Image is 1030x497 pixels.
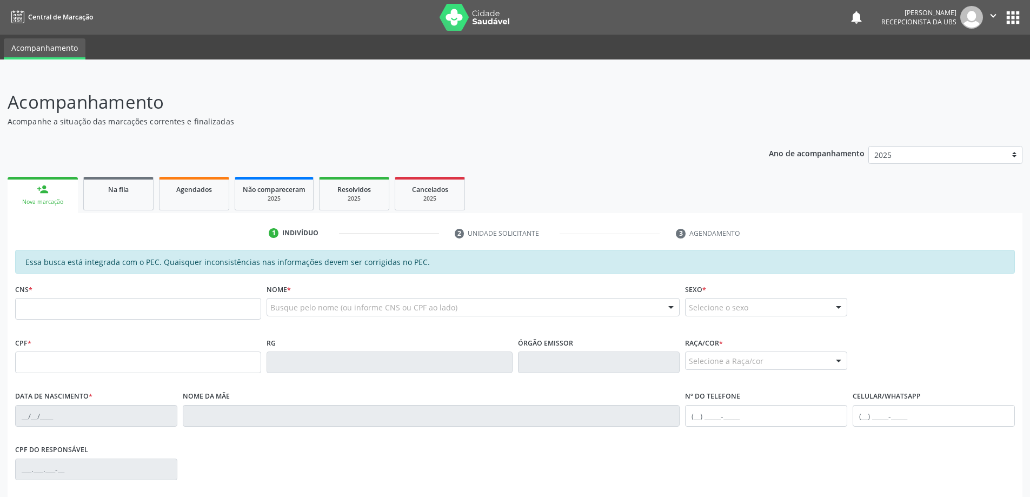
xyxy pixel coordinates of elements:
[243,185,305,194] span: Não compareceram
[15,198,70,206] div: Nova marcação
[15,442,88,459] label: CPF do responsável
[176,185,212,194] span: Agendados
[685,388,740,405] label: Nº do Telefone
[4,38,85,59] a: Acompanhamento
[685,335,723,352] label: Raça/cor
[1004,8,1022,27] button: apps
[267,281,291,298] label: Nome
[108,185,129,194] span: Na fila
[8,89,718,116] p: Acompanhamento
[769,146,865,160] p: Ano de acompanhamento
[853,405,1015,427] input: (__) _____-_____
[243,195,305,203] div: 2025
[183,388,230,405] label: Nome da mãe
[983,6,1004,29] button: 
[960,6,983,29] img: img
[15,250,1015,274] div: Essa busca está integrada com o PEC. Quaisquer inconsistências nas informações devem ser corrigid...
[689,302,748,313] span: Selecione o sexo
[15,388,92,405] label: Data de nascimento
[8,116,718,127] p: Acompanhe a situação das marcações correntes e finalizadas
[282,228,318,238] div: Indivíduo
[881,8,956,17] div: [PERSON_NAME]
[412,185,448,194] span: Cancelados
[685,281,706,298] label: Sexo
[403,195,457,203] div: 2025
[337,185,371,194] span: Resolvidos
[849,10,864,25] button: notifications
[15,281,32,298] label: CNS
[269,228,278,238] div: 1
[518,335,573,352] label: Órgão emissor
[881,17,956,26] span: Recepcionista da UBS
[15,335,31,352] label: CPF
[689,355,763,367] span: Selecione a Raça/cor
[267,335,276,352] label: RG
[327,195,381,203] div: 2025
[987,10,999,22] i: 
[8,8,93,26] a: Central de Marcação
[270,302,457,313] span: Busque pelo nome (ou informe CNS ou CPF ao lado)
[853,388,921,405] label: Celular/WhatsApp
[15,405,177,427] input: __/__/____
[37,183,49,195] div: person_add
[685,405,847,427] input: (__) _____-_____
[28,12,93,22] span: Central de Marcação
[15,459,177,480] input: ___.___.___-__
